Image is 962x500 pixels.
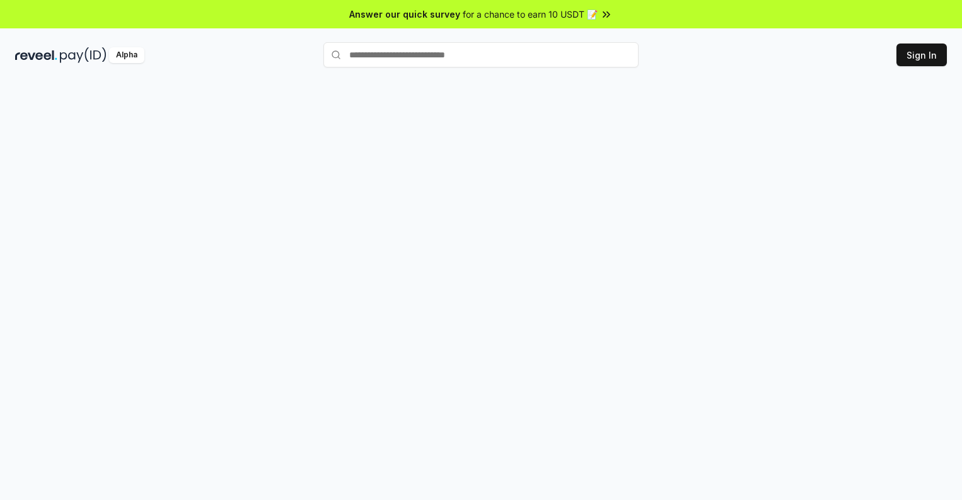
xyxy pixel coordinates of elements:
[15,47,57,63] img: reveel_dark
[349,8,460,21] span: Answer our quick survey
[109,47,144,63] div: Alpha
[896,44,947,66] button: Sign In
[60,47,107,63] img: pay_id
[463,8,598,21] span: for a chance to earn 10 USDT 📝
